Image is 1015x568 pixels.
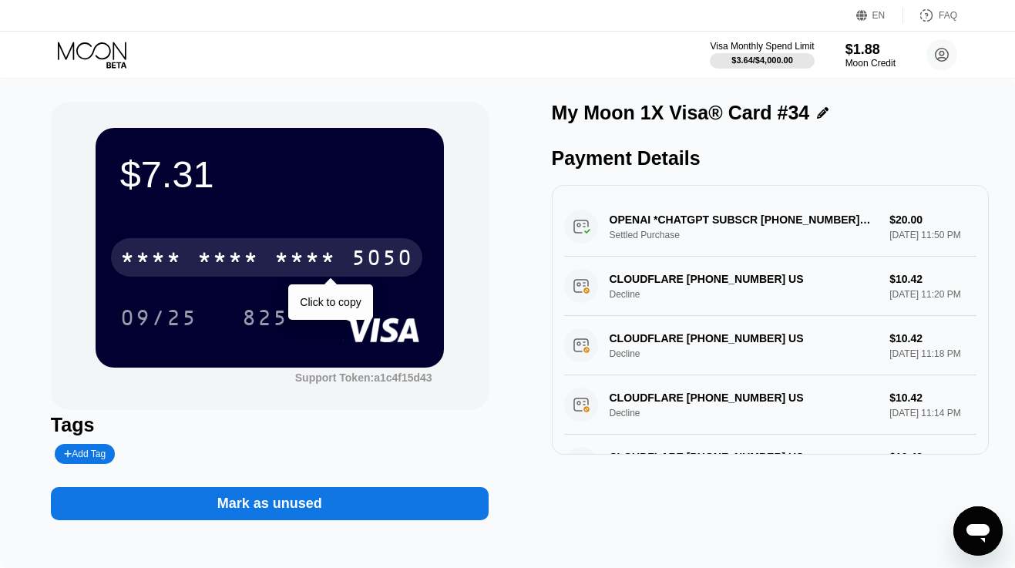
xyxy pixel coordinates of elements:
div: Visa Monthly Spend Limit [710,41,814,52]
div: Click to copy [300,296,361,308]
div: 5050 [351,247,413,272]
div: Mark as unused [51,472,489,520]
div: 825 [230,298,300,337]
div: Add Tag [55,444,115,464]
div: FAQ [939,10,957,21]
iframe: Кнопка запуска окна обмена сообщениями [953,506,1003,556]
div: EN [872,10,886,21]
div: EN [856,8,903,23]
div: 09/25 [120,308,197,332]
div: FAQ [903,8,957,23]
div: Add Tag [64,449,106,459]
div: Visa Monthly Spend Limit$3.64/$4,000.00 [710,41,814,69]
div: Mark as unused [217,495,322,513]
div: Moon Credit [845,58,896,69]
div: $3.64 / $4,000.00 [731,55,793,65]
div: $7.31 [120,153,419,196]
div: My Moon 1X Visa® Card #34 [552,102,810,124]
div: Support Token:a1c4f15d43 [295,371,432,384]
div: $1.88Moon Credit [845,42,896,69]
div: $1.88 [845,42,896,58]
div: Support Token: a1c4f15d43 [295,371,432,384]
div: Tags [51,414,489,436]
div: 825 [242,308,288,332]
div: 09/25 [109,298,209,337]
div: Payment Details [552,147,990,170]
